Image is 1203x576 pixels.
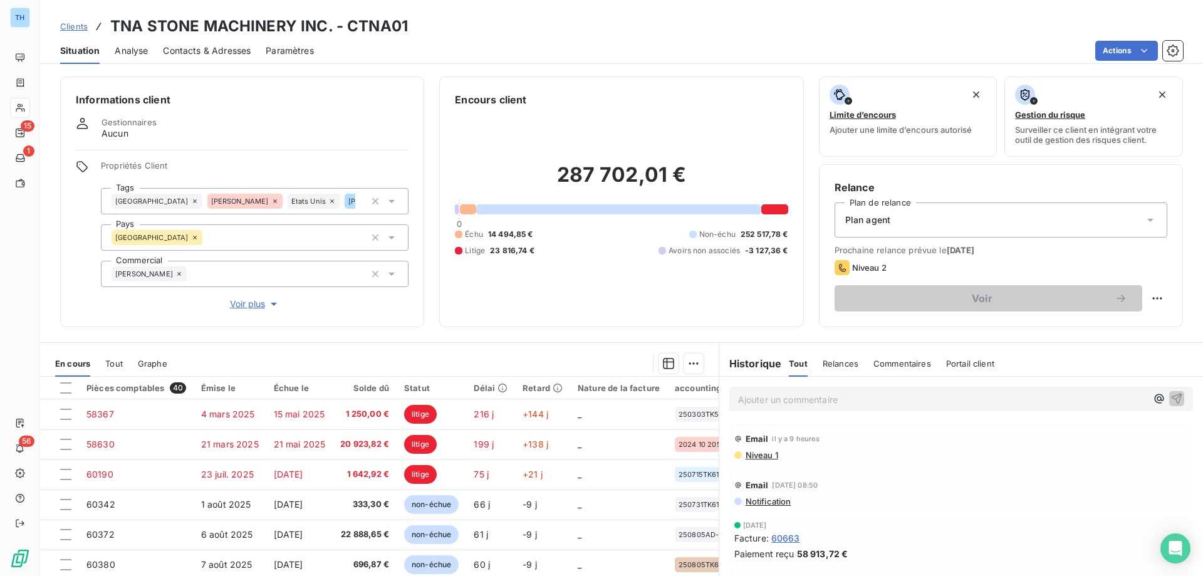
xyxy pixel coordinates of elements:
[23,145,34,157] span: 1
[578,469,581,479] span: _
[201,529,253,540] span: 6 août 2025
[1015,125,1172,145] span: Surveiller ce client en intégrant votre outil de gestion des risques client.
[404,465,437,484] span: litige
[211,197,269,205] span: [PERSON_NAME]
[105,359,123,369] span: Tout
[873,359,931,369] span: Commentaires
[21,120,34,132] span: 15
[404,435,437,454] span: litige
[947,245,975,255] span: [DATE]
[102,127,128,140] span: Aucun
[163,45,251,57] span: Contacts & Adresses
[187,268,197,280] input: Ajouter une valeur
[679,411,734,418] span: 250303TK59538SS
[340,438,389,451] span: 20 923,82 €
[734,547,794,560] span: Paiement reçu
[719,356,782,371] h6: Historique
[274,383,326,393] div: Échue le
[744,496,791,506] span: Notification
[523,529,537,540] span: -9 j
[669,245,740,256] span: Avoirs non associés
[340,558,389,571] span: 696,87 €
[86,529,115,540] span: 60372
[523,439,548,449] span: +138 j
[946,359,994,369] span: Portail client
[830,125,972,135] span: Ajouter une limite d’encours autorisé
[404,405,437,424] span: litige
[741,229,788,240] span: 252 517,78 €
[746,434,769,444] span: Email
[115,45,148,57] span: Analyse
[340,408,389,421] span: 1 250,00 €
[734,531,769,545] span: Facture :
[523,469,543,479] span: +21 j
[465,229,483,240] span: Échu
[55,359,90,369] span: En cours
[797,547,848,560] span: 58 913,72 €
[699,229,736,240] span: Non-échu
[340,468,389,481] span: 1 642,92 €
[474,469,489,479] span: 75 j
[86,499,115,510] span: 60342
[823,359,858,369] span: Relances
[115,234,189,241] span: [GEOGRAPHIC_DATA]
[10,548,30,568] img: Logo LeanPay
[115,270,173,278] span: [PERSON_NAME]
[201,559,253,570] span: 7 août 2025
[819,76,997,157] button: Limite d’encoursAjouter une limite d’encours autorisé
[852,263,887,273] span: Niveau 2
[355,196,365,207] input: Ajouter une valeur
[772,435,819,442] span: il y a 9 heures
[230,298,280,310] span: Voir plus
[201,439,259,449] span: 21 mars 2025
[1160,533,1190,563] div: Open Intercom Messenger
[523,409,548,419] span: +144 j
[746,480,769,490] span: Email
[404,555,459,574] span: non-échue
[266,45,314,57] span: Paramètres
[274,559,303,570] span: [DATE]
[202,232,212,243] input: Ajouter une valeur
[457,219,462,229] span: 0
[60,21,88,31] span: Clients
[578,529,581,540] span: _
[86,469,113,479] span: 60190
[291,197,326,205] span: Etats Unis
[578,559,581,570] span: _
[101,297,409,311] button: Voir plus
[76,92,409,107] h6: Informations client
[488,229,533,240] span: 14 494,85 €
[679,561,734,568] span: 250805TK61849AD-P
[138,359,167,369] span: Graphe
[679,501,734,508] span: 250731TK61720AD-P
[474,559,490,570] span: 60 j
[274,499,303,510] span: [DATE]
[474,529,488,540] span: 61 j
[845,214,891,226] span: Plan agent
[835,285,1142,312] button: Voir
[10,8,30,28] div: TH
[86,439,115,449] span: 58630
[675,383,764,393] div: accountingReference
[201,469,254,479] span: 23 juil. 2025
[86,382,186,394] div: Pièces comptables
[102,117,157,127] span: Gestionnaires
[274,529,303,540] span: [DATE]
[60,20,88,33] a: Clients
[745,245,788,256] span: -3 127,36 €
[771,531,800,545] span: 60663
[274,439,326,449] span: 21 mai 2025
[578,499,581,510] span: _
[404,495,459,514] span: non-échue
[274,469,303,479] span: [DATE]
[850,293,1115,303] span: Voir
[274,409,325,419] span: 15 mai 2025
[404,383,459,393] div: Statut
[340,528,389,541] span: 22 888,65 €
[1095,41,1158,61] button: Actions
[474,383,508,393] div: Délai
[743,521,767,529] span: [DATE]
[474,499,490,510] span: 66 j
[348,197,423,205] span: [PERSON_NAME] VDB
[523,559,537,570] span: -9 j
